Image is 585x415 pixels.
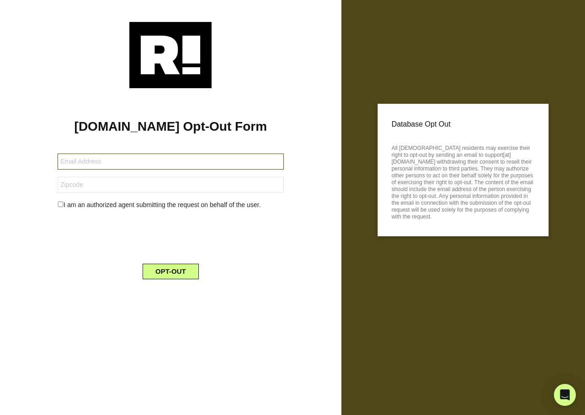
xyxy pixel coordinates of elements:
h1: [DOMAIN_NAME] Opt-Out Form [14,119,328,134]
input: Email Address [58,154,283,170]
button: OPT-OUT [143,264,199,279]
div: I am an authorized agent submitting the request on behalf of the user. [51,200,290,210]
p: Database Opt Out [392,117,535,131]
p: All [DEMOGRAPHIC_DATA] residents may exercise their right to opt-out by sending an email to suppo... [392,142,535,220]
input: Zipcode [58,177,283,193]
div: Open Intercom Messenger [554,384,576,406]
iframe: reCAPTCHA [101,217,240,253]
img: Retention.com [129,22,212,88]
